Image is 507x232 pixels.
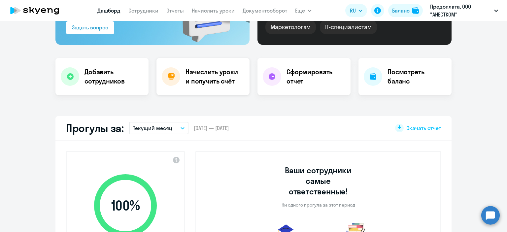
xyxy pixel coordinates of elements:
[350,7,356,15] span: RU
[427,3,501,18] button: Предоплата, ООО "АНЕСТКОМ"
[192,7,235,14] a: Начислить уроки
[388,4,423,17] button: Балансbalance
[133,124,172,132] p: Текущий месяц
[345,4,367,17] button: RU
[97,7,120,14] a: Дашборд
[320,20,377,34] div: IT-специалистам
[287,67,345,86] h4: Сформировать отчет
[282,202,355,208] p: Ни одного прогула за этот период
[66,121,124,135] h2: Прогулы за:
[128,7,158,14] a: Сотрудники
[84,67,143,86] h4: Добавить сотрудников
[72,23,108,31] div: Задать вопрос
[129,122,188,134] button: Текущий месяц
[243,7,287,14] a: Документооборот
[295,4,312,17] button: Ещё
[392,7,410,15] div: Баланс
[295,7,305,15] span: Ещё
[186,67,243,86] h4: Начислить уроки и получить счёт
[430,3,491,18] p: Предоплата, ООО "АНЕСТКОМ"
[166,7,184,14] a: Отчеты
[194,124,229,132] span: [DATE] — [DATE]
[412,7,419,14] img: balance
[388,67,446,86] h4: Посмотреть баланс
[87,198,163,214] span: 100 %
[406,124,441,132] span: Скачать отчет
[265,20,316,34] div: Маркетологам
[276,165,361,197] h3: Ваши сотрудники самые ответственные!
[66,21,114,34] button: Задать вопрос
